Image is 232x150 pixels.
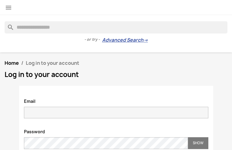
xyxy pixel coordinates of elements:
[19,95,40,104] label: Email
[5,4,12,11] i: 
[26,60,79,66] span: Log in to your account
[5,60,19,66] a: Home
[5,21,12,29] i: search
[24,137,188,149] input: Password input
[5,71,227,78] h1: Log in to your account
[143,37,148,43] span: →
[84,37,102,43] span: - or try -
[188,137,208,149] button: Show
[19,126,49,135] label: Password
[102,37,148,43] a: Advanced Search→
[5,21,227,33] input: Search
